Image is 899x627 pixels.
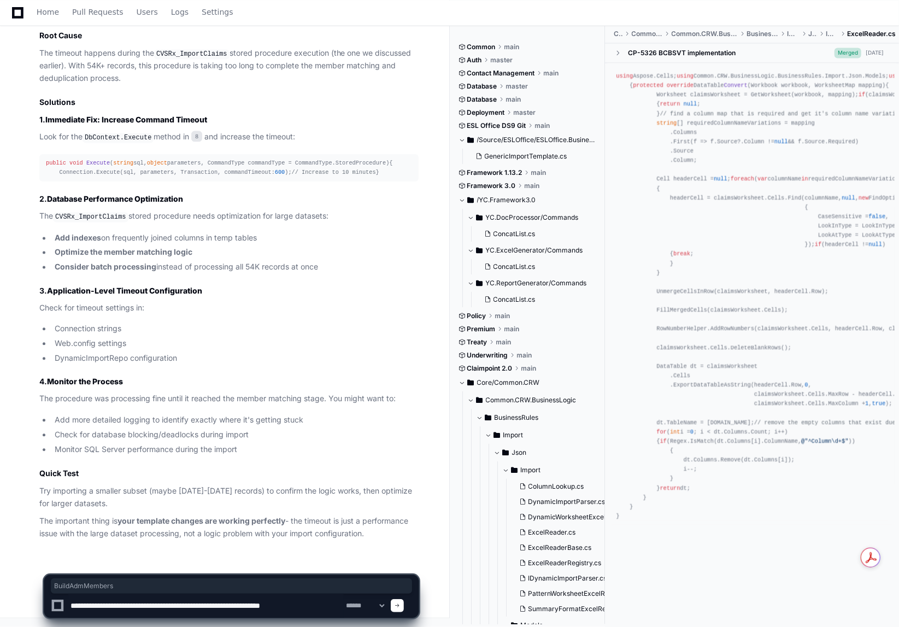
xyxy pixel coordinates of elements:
span: var [757,175,767,182]
span: 0 [804,382,808,388]
span: master [514,108,536,117]
button: ColumnLookup.cs [515,479,637,494]
span: 1 [865,400,868,407]
span: Contact Management [467,69,535,78]
span: string [656,119,677,126]
span: Logs [171,9,189,15]
button: DynamicWorksheetExcelReader.cs [515,509,637,525]
span: Database [467,82,497,91]
svg: Directory [476,211,483,224]
li: instead of processing all 54K records at once [51,261,419,273]
span: master [506,82,528,91]
span: Deployment [467,108,505,117]
span: Settings [202,9,233,15]
p: The important thing is - the timeout is just a performance issue with the large dataset processin... [39,515,419,540]
span: /Source/ESLOffice/ESLOffice.BusinessLogic/Claims/Import [477,136,597,144]
code: CVSRx_ImportClaims [154,49,230,59]
li: Check for database blocking/deadlocks during import [51,429,419,441]
span: Import [787,30,800,38]
button: Core/Common.CRW [459,374,597,391]
span: main [544,69,559,78]
span: using [616,73,633,79]
span: Common [467,43,496,51]
span: Common.CRW [632,30,663,38]
span: 600 [275,169,285,175]
span: Json [512,448,527,457]
span: if [815,241,821,248]
svg: Directory [485,411,491,424]
span: ConcatList.cs [493,295,536,304]
span: sql, parameters, CommandType commandType = CommandType.StoredProcedure [113,160,386,166]
button: ExcelReaderBase.cs [515,540,637,555]
button: ConcatList.cs [480,259,591,274]
span: Users [137,9,158,15]
code: CVSRx_ImportClaims [53,212,128,222]
span: Policy [467,312,486,320]
span: if [660,438,666,444]
span: ExcelReader.cs [528,528,576,537]
span: DynamicImportParser.cs [528,497,606,506]
span: Treaty [467,338,487,347]
button: Common.CRW.BusinessLogic [467,391,606,409]
span: ( ) [46,160,389,166]
span: Home [37,9,59,15]
li: Connection strings [51,323,419,335]
span: null [714,175,727,182]
span: YC.ExcelGenerator/Commands [486,246,583,255]
svg: Directory [476,394,483,407]
h3: 3. [39,285,419,296]
svg: Directory [467,133,474,147]
span: false [868,213,885,220]
strong: Optimize the member matching logic [55,247,192,256]
button: /Source/ESLOffice/ESLOffice.BusinessLogic/Claims/Import [459,131,597,149]
span: YC.ReportGenerator/Commands [486,279,587,288]
li: DynamicImportRepo configuration [51,352,419,365]
span: void [69,160,83,166]
button: ExcelReaderRegistry.cs [515,555,637,571]
span: ColumnLookup.cs [528,482,584,491]
span: for [656,429,666,435]
span: Pull Requests [72,9,123,15]
span: main [504,325,520,333]
svg: Directory [476,277,483,290]
span: Core [614,30,622,38]
span: GenericImportTemplate.cs [485,152,567,161]
p: Check for timeout settings in: [39,302,419,314]
div: { Connection.Execute(sql, parameters, Transaction, commandTimeout: ); } [46,159,412,177]
span: override [667,82,694,89]
span: foreach [731,175,754,182]
span: main [521,364,537,373]
span: return [660,101,680,107]
strong: Consider batch processing [55,262,156,271]
p: The stored procedure needs optimization for large datasets: [39,210,419,223]
h3: 2. [39,194,419,204]
h3: 4. [39,376,419,387]
span: ConcatList.cs [493,230,536,238]
span: null [774,138,788,145]
span: Claimpoint 2.0 [467,364,513,373]
h2: Solutions [39,97,419,108]
span: Framework 1.13.2 [467,168,522,177]
li: on frequently joined columns in temp tables [51,232,419,244]
span: string [113,160,133,166]
span: null [868,241,882,248]
span: public [46,160,66,166]
span: BuildAdmMembers [54,582,409,590]
strong: Application-Level Timeout Configuration [47,286,202,295]
span: ConcatList.cs [493,262,536,271]
span: BusinessRules [495,413,539,422]
span: YC.DocProcessor/Commands [486,213,579,222]
div: [DATE] [866,49,884,57]
button: /YC.Framework3.0 [459,191,597,209]
strong: Monitor the Process [47,377,123,386]
span: null [842,194,855,201]
span: Core/Common.CRW [477,378,540,387]
span: main [506,95,521,104]
span: main [495,312,510,320]
button: ConcatList.cs [480,292,591,307]
span: ExcelReader.cs [847,30,896,38]
span: return [660,484,680,491]
button: DynamicImportParser.cs [515,494,637,509]
span: main [517,351,532,360]
div: CP-5326 BCBSVT implementation [628,48,736,57]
